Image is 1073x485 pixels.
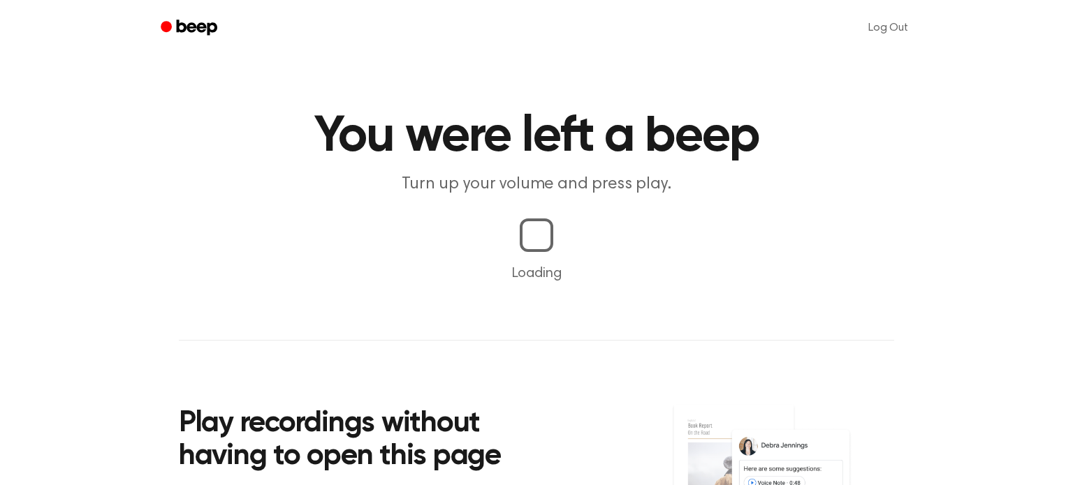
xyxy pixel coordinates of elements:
a: Log Out [854,11,922,45]
h1: You were left a beep [179,112,894,162]
a: Beep [151,15,230,42]
p: Loading [17,263,1056,284]
p: Turn up your volume and press play. [268,173,805,196]
h2: Play recordings without having to open this page [179,408,555,474]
